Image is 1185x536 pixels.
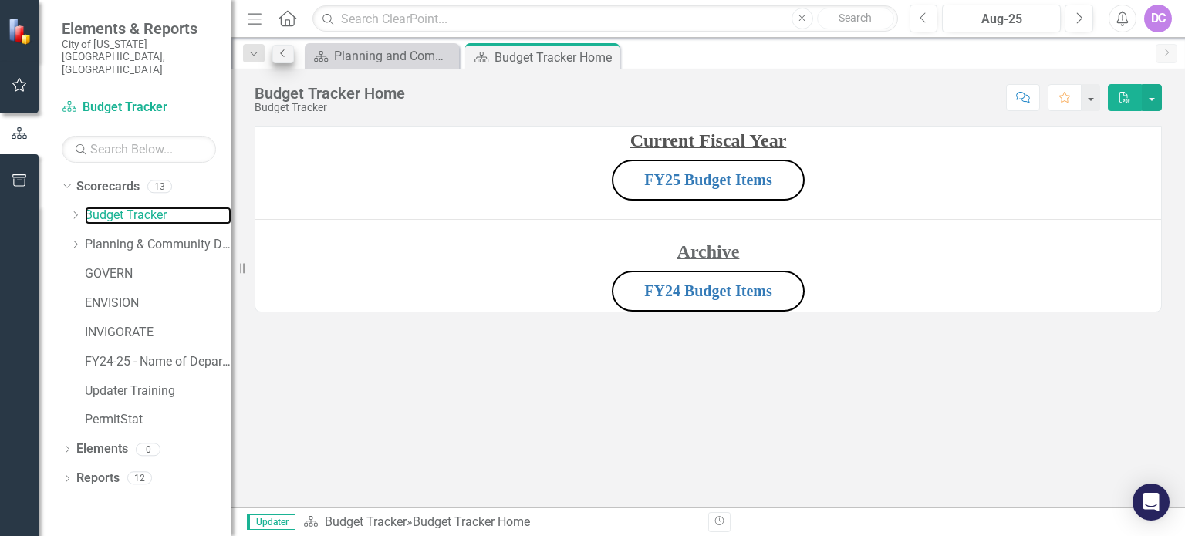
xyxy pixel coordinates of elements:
[612,271,805,312] button: FY24 Budget Items
[255,102,405,113] div: Budget Tracker
[942,5,1061,32] button: Aug-25
[85,411,231,429] a: PermitStat
[644,171,772,188] a: FY25 Budget Items
[1133,484,1170,521] div: Open Intercom Messenger
[312,5,897,32] input: Search ClearPoint...
[630,130,787,150] strong: Current Fiscal Year
[85,353,231,371] a: FY24-25 - Name of Department
[62,136,216,163] input: Search Below...
[255,85,405,102] div: Budget Tracker Home
[8,18,35,45] img: ClearPoint Strategy
[495,48,616,67] div: Budget Tracker Home
[62,38,216,76] small: City of [US_STATE][GEOGRAPHIC_DATA], [GEOGRAPHIC_DATA]
[85,207,231,224] a: Budget Tracker
[136,443,160,456] div: 0
[62,99,216,116] a: Budget Tracker
[413,514,530,529] div: Budget Tracker Home
[325,514,407,529] a: Budget Tracker
[677,241,740,261] strong: Archive
[247,514,295,530] span: Updater
[85,324,231,342] a: INVIGORATE
[1144,5,1172,32] button: DC
[85,265,231,283] a: GOVERN
[76,470,120,487] a: Reports
[127,472,152,485] div: 12
[303,514,697,531] div: »
[76,440,128,458] a: Elements
[85,295,231,312] a: ENVISION
[612,160,805,201] button: FY25 Budget Items
[644,282,772,299] a: FY24 Budget Items
[85,236,231,254] a: Planning & Community Development Home
[817,8,894,29] button: Search
[947,10,1055,29] div: Aug-25
[309,46,455,66] a: Planning and Community Development
[334,46,455,66] div: Planning and Community Development
[147,180,172,193] div: 13
[839,12,872,24] span: Search
[85,383,231,400] a: Updater Training
[76,178,140,196] a: Scorecards
[62,19,216,38] span: Elements & Reports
